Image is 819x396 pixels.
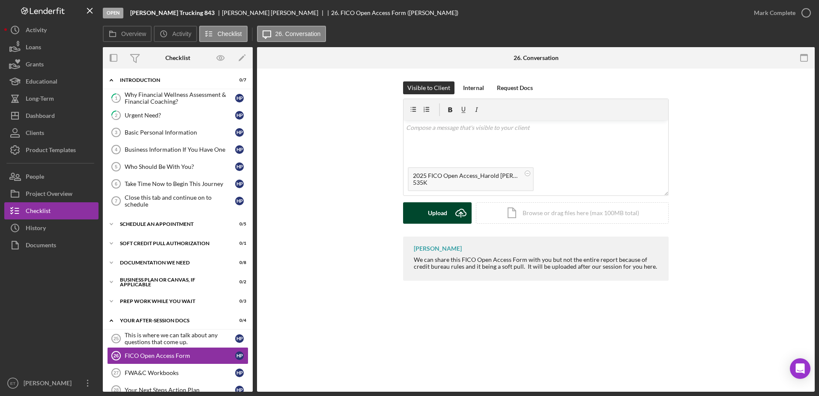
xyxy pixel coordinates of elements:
button: Activity [154,26,197,42]
div: Take Time Now to Begin This Journey [125,180,235,187]
div: H P [235,197,244,205]
div: Educational [26,73,57,92]
div: H P [235,351,244,360]
a: 6Take Time Now to Begin This JourneyHP [107,175,248,192]
button: Request Docs [493,81,537,94]
div: Close this tab and continue on to schedule [125,194,235,208]
a: 2Urgent Need?HP [107,107,248,124]
div: Who Should Be With You? [125,163,235,170]
div: Long-Term [26,90,54,109]
tspan: 7 [115,198,117,204]
div: Documentation We Need [120,260,225,265]
div: H P [235,180,244,188]
a: 27FWA&C WorkbooksHP [107,364,248,381]
a: 1Why Financial Wellness Assessment & Financial Coaching?HP [107,90,248,107]
a: 25This is where we can talk about any questions that come up.HP [107,330,248,347]
div: 535K [413,179,520,186]
div: 0 / 4 [231,318,246,323]
div: H P [235,334,244,343]
div: Activity [26,21,47,41]
div: 0 / 7 [231,78,246,83]
div: Basic Personal Information [125,129,235,136]
div: H P [235,145,244,154]
div: Dashboard [26,107,55,126]
div: [PERSON_NAME] [414,245,462,252]
div: Business Information If You Have One [125,146,235,153]
button: Checklist [199,26,248,42]
label: Overview [121,30,146,37]
div: Business Plan or Canvas, if applicable [120,277,225,287]
button: Long-Term [4,90,99,107]
tspan: 4 [115,147,118,152]
div: History [26,219,46,239]
div: H P [235,128,244,137]
div: Product Templates [26,141,76,161]
button: Loans [4,39,99,56]
div: [PERSON_NAME] [PERSON_NAME] [222,9,326,16]
div: Your Next Steps Action Plan [125,387,235,393]
div: Mark Complete [754,4,795,21]
div: 2025 FICO Open Access_Harold [PERSON_NAME] [DATE].pdf [413,172,520,179]
div: 0 / 1 [231,241,246,246]
div: 0 / 8 [231,260,246,265]
a: 5Who Should Be With You?HP [107,158,248,175]
div: H P [235,386,244,394]
b: [PERSON_NAME] Trucking 843 [130,9,215,16]
div: 26. Conversation [514,54,559,61]
div: People [26,168,44,187]
div: Introduction [120,78,225,83]
a: 3Basic Personal InformationHP [107,124,248,141]
div: Upload [428,202,447,224]
tspan: 1 [115,95,117,101]
button: Internal [459,81,488,94]
tspan: 28 [114,387,119,393]
div: Grants [26,56,44,75]
div: Clients [26,124,44,144]
tspan: 2 [115,112,117,118]
div: FICO Open Access Form [125,352,235,359]
button: Checklist [4,202,99,219]
div: Request Docs [497,81,533,94]
div: Soft Credit Pull Authorization [120,241,225,246]
button: Activity [4,21,99,39]
div: 0 / 5 [231,222,246,227]
button: Clients [4,124,99,141]
button: History [4,219,99,237]
button: Visible to Client [403,81,454,94]
div: Open Intercom Messenger [790,358,810,379]
div: Internal [463,81,484,94]
div: Checklist [26,202,51,222]
a: Documents [4,237,99,254]
div: 0 / 3 [231,299,246,304]
button: Mark Complete [745,4,815,21]
button: Educational [4,73,99,90]
tspan: 6 [115,181,117,186]
button: Project Overview [4,185,99,202]
button: Overview [103,26,152,42]
button: Grants [4,56,99,73]
button: Dashboard [4,107,99,124]
button: Product Templates [4,141,99,159]
button: People [4,168,99,185]
tspan: 26 [114,353,119,358]
div: Prep Work While You Wait [120,299,225,304]
div: H P [235,162,244,171]
div: 0 / 2 [231,279,246,285]
button: 26. Conversation [257,26,326,42]
tspan: 5 [115,164,117,169]
div: H P [235,94,244,102]
tspan: 3 [115,130,117,135]
label: Checklist [218,30,242,37]
label: Activity [172,30,191,37]
button: ET[PERSON_NAME] [4,375,99,392]
div: Loans [26,39,41,58]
